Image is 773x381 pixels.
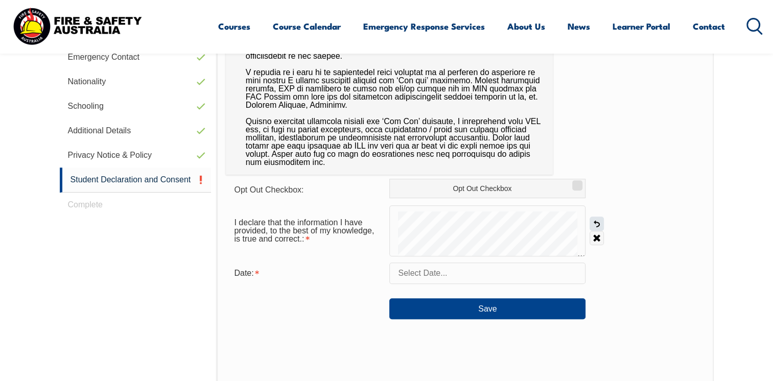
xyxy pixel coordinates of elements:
[60,118,212,143] a: Additional Details
[389,298,585,319] button: Save
[60,143,212,168] a: Privacy Notice & Policy
[613,13,670,40] a: Learner Portal
[363,13,485,40] a: Emergency Response Services
[226,213,389,249] div: I declare that the information I have provided, to the best of my knowledge, is true and correct....
[389,179,585,198] label: Opt Out Checkbox
[60,168,212,193] a: Student Declaration and Consent
[60,94,212,118] a: Schooling
[60,69,212,94] a: Nationality
[507,13,545,40] a: About Us
[218,13,250,40] a: Courses
[568,13,590,40] a: News
[693,13,725,40] a: Contact
[273,13,341,40] a: Course Calendar
[389,263,585,284] input: Select Date...
[234,185,303,194] span: Opt Out Checkbox:
[590,217,604,231] a: Undo
[226,264,389,283] div: Date is required.
[590,231,604,245] a: Clear
[60,45,212,69] a: Emergency Contact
